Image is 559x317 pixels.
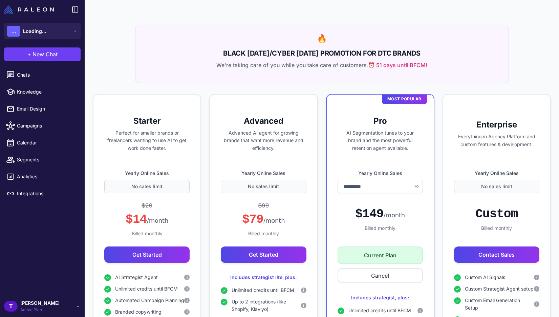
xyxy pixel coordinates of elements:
span: Unlimited credits until BFCM [348,307,411,314]
button: +New Chat [4,47,81,61]
div: $14 [126,212,168,227]
button: Get Started [221,246,306,263]
p: AI Segmentation tunes to your brand and the most powerful retention agent available. [338,129,423,152]
span: Analytics [17,173,77,180]
h2: BLACK [DATE]/CYBER [DATE] PROMOTION FOR DTC BRANDS [144,48,500,58]
span: i [303,287,304,293]
button: Contact Sales [454,246,539,263]
span: Loading... [23,27,46,35]
div: T [4,301,18,312]
span: Calendar [17,139,77,146]
h3: Pro [338,116,423,126]
span: No sales limit [248,183,279,190]
a: Segments [3,153,82,167]
span: /month [263,217,285,224]
p: Advanced AI agent for growing brands that want more revenue and efficiency. [221,129,306,152]
p: Everything in Agency Platform and custom features & development. [454,133,539,148]
a: Integrations [3,186,82,201]
span: Custom Strategist Agent setup [465,285,534,293]
p: We're taking care of you while you take care of customers. [144,61,500,69]
span: No sales limit [481,183,512,190]
a: Chats [3,68,82,82]
div: Includes strategist lite, plus: [221,274,306,281]
div: ... [7,26,20,37]
span: /month [147,217,168,224]
span: Campaigns [17,122,77,130]
div: Billed monthly [104,230,190,237]
a: Analytics [3,170,82,184]
div: $149 [355,206,405,222]
span: i [187,297,188,303]
span: Custom AI Signals [465,274,505,281]
span: Custom Email Generation Setup [465,297,534,312]
span: Chats [17,71,77,79]
span: Branded copywriting [115,308,162,316]
span: Unlimited credits until BFCM [115,285,178,293]
div: Billed monthly [338,224,423,232]
button: Get Started [104,246,190,263]
h3: Enterprise [454,119,539,130]
div: Includes strategist, plus: [338,294,423,301]
a: Calendar [3,136,82,150]
div: $79 [242,212,285,227]
label: Yearly Online Sales [338,170,423,177]
h3: Starter [104,116,190,126]
span: AI Strategist Agent [115,274,158,281]
label: Yearly Online Sales [454,170,539,177]
label: Yearly Online Sales [104,170,190,177]
span: Automated Campaign Planning [115,297,184,304]
span: Email Design [17,105,77,113]
span: Segments [17,156,77,163]
span: i [420,308,421,314]
span: i [187,274,188,280]
button: Cancel [338,268,423,283]
span: Integrations [17,190,77,197]
div: Most Popular [382,94,427,104]
span: 🔥 [317,34,327,43]
div: $99 [258,201,269,211]
span: Knowledge [17,88,77,96]
span: i [187,286,188,292]
p: Perfect for smaller brands or freelancers wanting to use AI to get work done faster. [104,129,190,152]
span: i [303,302,304,309]
span: No sales limit [131,183,163,190]
span: Unlimited credits until BFCM [232,286,294,294]
span: [PERSON_NAME] [20,299,60,307]
div: Custom [475,206,518,222]
a: Campaigns [3,119,82,133]
span: i [536,286,537,292]
span: ⏰ 51 days until BFCM! [368,61,427,69]
a: Email Design [3,102,82,116]
label: Yearly Online Sales [221,170,306,177]
a: Knowledge [3,85,82,99]
span: /month [384,212,405,219]
div: Billed monthly [454,224,539,232]
img: Raleon Logo [4,5,54,14]
div: $20 [142,201,152,211]
span: Active Plan [20,307,60,313]
h3: Advanced [221,116,306,126]
div: Billed monthly [221,230,306,237]
button: ...Loading... [4,23,81,39]
span: i [536,274,537,280]
span: New Chat [33,50,58,58]
span: i [536,301,537,307]
span: i [187,309,188,315]
button: Current Plan [338,246,423,264]
span: Up to 2 integrations (like Shopify, Klaviyo) [232,298,301,313]
a: Raleon Logo [4,5,57,14]
span: + [27,50,31,58]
